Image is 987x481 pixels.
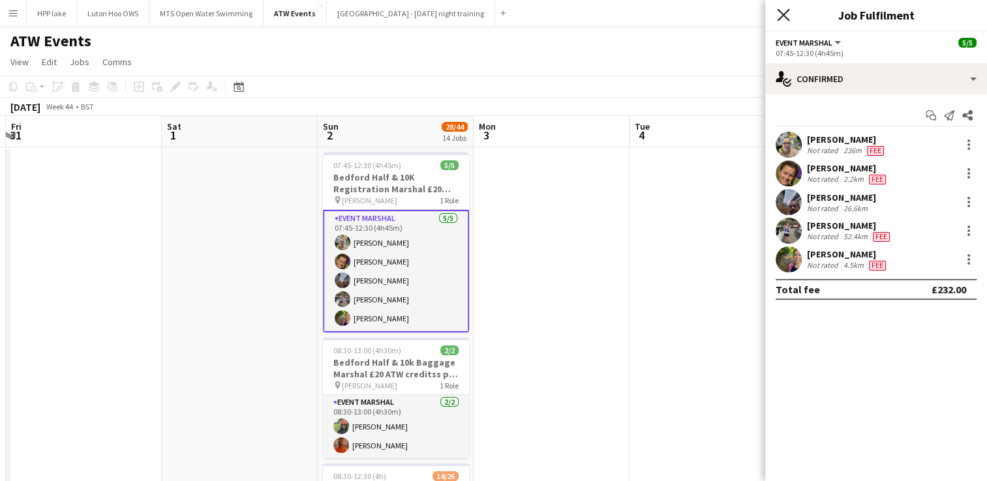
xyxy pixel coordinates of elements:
[77,1,149,26] button: Luton Hoo OWS
[765,63,987,95] div: Confirmed
[165,128,181,143] span: 1
[323,153,469,332] app-job-card: 07:45-12:30 (4h45m)5/5Bedford Half & 10K Registration Marshal £20 ATW credits per hour [PERSON_NA...
[321,128,339,143] span: 2
[323,395,469,458] app-card-role: Event Marshal2/208:30-13:00 (4h30m)[PERSON_NAME][PERSON_NAME]
[807,260,841,270] div: Not rated
[807,248,888,260] div: [PERSON_NAME]
[70,56,89,68] span: Jobs
[841,260,866,270] div: 4.5km
[10,100,40,113] div: [DATE]
[37,53,62,70] a: Edit
[333,160,401,170] span: 07:45-12:30 (4h45m)
[11,121,22,132] span: Fri
[42,56,57,68] span: Edit
[323,357,469,380] h3: Bedford Half & 10k Baggage Marshal £20 ATW creditss per hour
[10,56,29,68] span: View
[932,283,966,296] div: £232.00
[841,203,870,213] div: 26.6km
[765,7,987,23] h3: Job Fulfilment
[81,102,94,111] div: BST
[776,283,820,296] div: Total fee
[841,145,864,156] div: 236m
[342,196,397,205] span: [PERSON_NAME]
[958,38,977,48] span: 5/5
[102,56,132,68] span: Comms
[442,133,467,143] div: 14 Jobs
[477,128,496,143] span: 3
[807,134,887,145] div: [PERSON_NAME]
[440,196,459,205] span: 1 Role
[342,381,397,390] span: [PERSON_NAME]
[433,471,459,481] span: 14/26
[97,53,137,70] a: Comms
[807,162,888,174] div: [PERSON_NAME]
[323,210,469,332] app-card-role: Event Marshal5/507:45-12:30 (4h45m)[PERSON_NAME][PERSON_NAME][PERSON_NAME][PERSON_NAME][PERSON_NAME]
[841,231,870,242] div: 52.4km
[27,1,77,26] button: HPP lake
[327,1,495,26] button: [GEOGRAPHIC_DATA] - [DATE] night training
[333,345,401,355] span: 08:30-13:00 (4h30m)
[869,261,886,270] span: Fee
[807,203,841,213] div: Not rated
[873,232,890,242] span: Fee
[807,231,841,242] div: Not rated
[149,1,264,26] button: MTS Open Water Swimming
[635,121,650,132] span: Tue
[442,122,468,132] span: 28/44
[440,345,459,355] span: 2/2
[440,381,459,390] span: 1 Role
[323,338,469,458] app-job-card: 08:30-13:00 (4h30m)2/2Bedford Half & 10k Baggage Marshal £20 ATW creditss per hour [PERSON_NAME]1...
[776,38,843,48] button: Event Marshal
[776,48,977,58] div: 07:45-12:30 (4h45m)
[807,145,841,156] div: Not rated
[5,53,34,70] a: View
[870,231,892,242] div: Crew has different fees then in role
[633,128,650,143] span: 4
[869,175,886,184] span: Fee
[479,121,496,132] span: Mon
[333,471,386,481] span: 08:30-12:30 (4h)
[264,1,327,26] button: ATW Events
[807,192,876,203] div: [PERSON_NAME]
[807,174,841,184] div: Not rated
[867,146,884,156] span: Fee
[323,121,339,132] span: Sun
[866,174,888,184] div: Crew has different fees then in role
[776,38,832,48] span: Event Marshal
[866,260,888,270] div: Crew has different fees then in role
[65,53,95,70] a: Jobs
[841,174,866,184] div: 2.2km
[167,121,181,132] span: Sat
[43,102,76,111] span: Week 44
[864,145,887,156] div: Crew has different fees then in role
[323,171,469,195] h3: Bedford Half & 10K Registration Marshal £20 ATW credits per hour
[10,31,91,51] h1: ATW Events
[440,160,459,170] span: 5/5
[807,220,892,231] div: [PERSON_NAME]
